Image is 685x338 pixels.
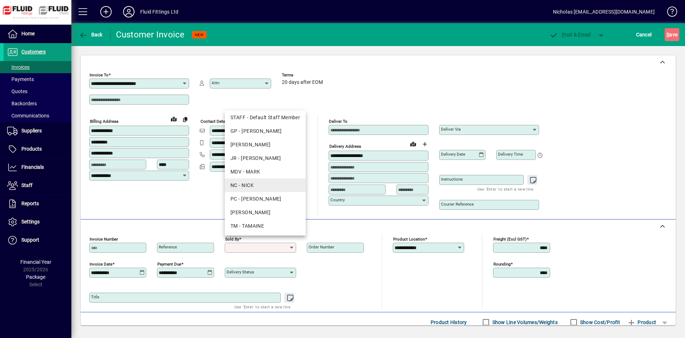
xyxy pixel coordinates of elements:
span: Communications [7,113,49,118]
div: TM - TAMAINE [230,222,300,230]
div: Nicholas [EMAIL_ADDRESS][DOMAIN_NAME] [553,6,655,17]
span: Package [26,274,45,280]
button: Choose address [419,138,430,150]
mat-option: STAFF - Default Staff Member [225,111,306,124]
div: GP - [PERSON_NAME] [230,127,300,135]
span: Payments [7,76,34,82]
mat-option: GP - Grant Petersen [225,124,306,138]
span: Quotes [7,89,27,94]
a: View on map [168,113,179,125]
span: ost & Email [549,32,591,37]
span: Reports [21,201,39,206]
mat-label: Invoice number [90,237,118,242]
button: Back [77,28,105,41]
span: Backorders [7,101,37,106]
div: STAFF - Default Staff Member [230,114,300,121]
mat-label: Reference [159,244,177,249]
div: [PERSON_NAME] [230,141,300,148]
app-page-header-button: Back [71,28,111,41]
label: Show Cost/Profit [579,319,620,326]
mat-label: Country [330,197,345,202]
span: Product [627,317,656,328]
a: Home [4,25,71,43]
span: Support [21,237,39,243]
span: Back [79,32,103,37]
mat-option: NC - NICK [225,178,306,192]
mat-option: MDV - MARK [225,165,306,178]
mat-hint: Use 'Enter' to start a new line [477,185,533,193]
mat-label: Product location [393,237,425,242]
mat-option: JR - John Rossouw [225,151,306,165]
a: Financials [4,158,71,176]
mat-label: Courier Reference [441,202,474,207]
a: Suppliers [4,122,71,140]
button: Cancel [634,28,654,41]
button: Save [665,28,679,41]
mat-label: Invoice date [90,262,112,267]
mat-label: Delivery status [227,269,254,274]
mat-label: Instructions [441,177,463,182]
mat-label: Deliver via [441,127,461,132]
mat-label: Title [91,294,99,299]
a: Knowledge Base [662,1,676,25]
button: Profile [117,5,140,18]
span: NEW [195,32,204,37]
a: Invoices [4,61,71,73]
mat-option: TM - TAMAINE [225,219,306,233]
a: Staff [4,177,71,195]
mat-hint: Use 'Enter' to start a new line [234,303,290,311]
span: Financial Year [20,259,51,265]
span: Staff [21,182,32,188]
a: Settings [4,213,71,231]
span: Product History [431,317,467,328]
a: Quotes [4,85,71,97]
span: Suppliers [21,128,42,133]
button: Post & Email [546,28,594,41]
a: Communications [4,110,71,122]
div: Fluid Fittings Ltd [140,6,178,17]
span: Products [21,146,42,152]
mat-label: Payment due [157,262,181,267]
span: Terms [282,73,325,77]
mat-option: JJ - JENI [225,138,306,151]
mat-label: Delivery date [441,152,465,157]
button: Add [95,5,117,18]
button: Product History [428,316,470,329]
mat-option: RP - Richard [225,206,306,219]
button: Copy to Delivery address [179,113,191,125]
div: NC - NICK [230,182,300,189]
a: Payments [4,73,71,85]
span: Customers [21,49,46,55]
div: [PERSON_NAME] [230,209,300,216]
button: Product [624,316,660,329]
span: Cancel [636,29,652,40]
span: Financials [21,164,44,170]
a: Products [4,140,71,158]
span: Invoices [7,64,30,70]
label: Show Line Volumes/Weights [491,319,558,326]
mat-label: Invoice To [90,72,108,77]
span: P [562,32,565,37]
mat-label: Attn [212,80,219,85]
span: Home [21,31,35,36]
a: Backorders [4,97,71,110]
div: PC - [PERSON_NAME] [230,195,300,203]
span: Settings [21,219,40,225]
div: JR - [PERSON_NAME] [230,155,300,162]
span: 20 days after EOM [282,80,323,85]
mat-label: Sold by [225,237,239,242]
mat-label: Deliver To [329,119,347,124]
mat-label: Freight (excl GST) [493,237,527,242]
mat-option: PC - PAUL [225,192,306,206]
mat-label: Delivery time [498,152,523,157]
span: S [666,32,669,37]
div: MDV - MARK [230,168,300,176]
span: ave [666,29,678,40]
a: Support [4,231,71,249]
mat-label: Order number [309,244,334,249]
a: Reports [4,195,71,213]
mat-label: Rounding [493,262,511,267]
div: Customer Invoice [116,29,185,40]
a: View on map [407,138,419,150]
